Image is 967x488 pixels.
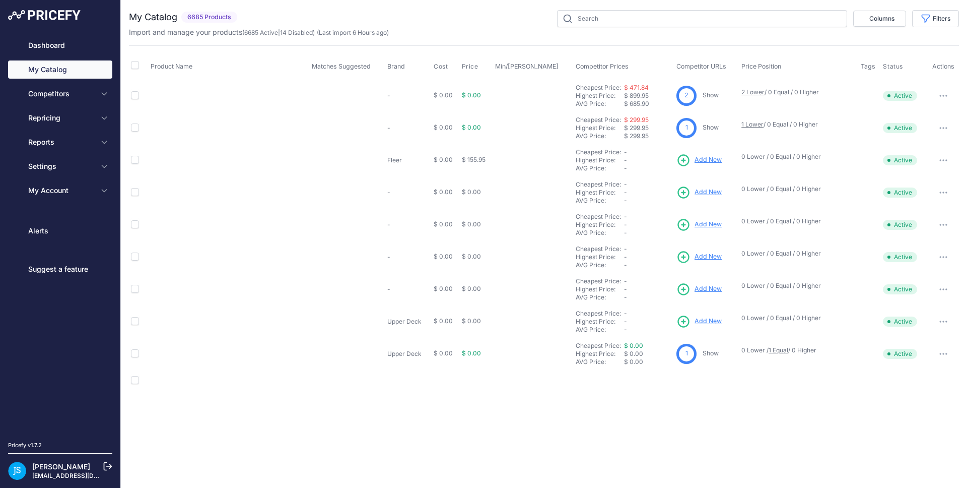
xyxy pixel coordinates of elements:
[624,261,627,269] span: -
[387,124,430,132] p: -
[434,156,453,163] span: $ 0.00
[8,133,112,151] button: Reports
[387,92,430,100] p: -
[434,285,453,292] span: $ 0.00
[624,318,627,325] span: -
[462,220,481,228] span: $ 0.00
[244,29,278,36] a: 6685 Active
[8,85,112,103] button: Competitors
[576,229,624,237] div: AVG Price:
[576,132,624,140] div: AVG Price:
[624,253,627,261] span: -
[28,161,94,171] span: Settings
[695,284,722,294] span: Add New
[434,349,453,357] span: $ 0.00
[32,472,137,479] a: [EMAIL_ADDRESS][DOMAIN_NAME]
[883,220,917,230] span: Active
[576,156,624,164] div: Highest Price:
[624,310,627,317] span: -
[741,120,764,128] a: 1 Lower
[741,250,851,258] p: 0 Lower / 0 Equal / 0 Higher
[576,310,621,317] a: Cheapest Price:
[576,326,624,334] div: AVG Price:
[462,156,486,163] span: $ 155.95
[576,189,624,197] div: Highest Price:
[624,132,672,140] div: $ 299.95
[387,253,430,261] p: -
[462,63,478,71] span: Price
[28,137,94,147] span: Reports
[576,84,621,91] a: Cheapest Price:
[387,156,430,164] p: Fleer
[8,441,42,450] div: Pricefy v1.7.2
[8,181,112,200] button: My Account
[129,27,389,37] p: Import and manage your products
[434,63,450,71] button: Cost
[387,318,430,326] p: Upper Deck
[462,253,481,260] span: $ 0.00
[741,120,851,129] p: / 0 Equal / 0 Higher
[703,124,719,131] a: Show
[676,153,722,167] a: Add New
[129,10,177,24] h2: My Catalog
[741,346,851,354] p: 0 Lower / / 0 Higher
[624,180,627,188] span: -
[434,91,453,99] span: $ 0.00
[576,342,621,349] a: Cheapest Price:
[853,11,906,27] button: Columns
[576,92,624,100] div: Highest Price:
[576,358,624,366] div: AVG Price:
[434,220,453,228] span: $ 0.00
[741,88,851,96] p: / 0 Equal / 0 Higher
[741,88,765,96] a: 2 Lower
[576,180,621,188] a: Cheapest Price:
[462,285,481,292] span: $ 0.00
[624,229,627,236] span: -
[624,84,649,91] a: $ 471.84
[434,253,453,260] span: $ 0.00
[576,293,624,301] div: AVG Price:
[462,91,481,99] span: $ 0.00
[576,164,624,172] div: AVG Price:
[624,124,649,132] span: $ 299.95
[624,156,627,164] span: -
[685,349,688,358] span: 1
[624,100,672,108] div: $ 685.90
[8,36,112,54] a: Dashboard
[676,186,722,200] a: Add New
[883,63,905,71] button: Status
[576,277,621,285] a: Cheapest Price:
[741,217,851,225] p: 0 Lower / 0 Equal / 0 Higher
[861,63,875,70] span: Tags
[883,63,903,71] span: Status
[883,284,917,294] span: Active
[883,317,917,327] span: Active
[676,315,722,329] a: Add New
[576,253,624,261] div: Highest Price:
[741,282,851,290] p: 0 Lower / 0 Equal / 0 Higher
[495,63,559,70] span: Min/[PERSON_NAME]
[387,350,430,358] p: Upper Deck
[576,245,621,253] a: Cheapest Price:
[624,116,649,124] a: $ 299.95
[576,124,624,132] div: Highest Price:
[685,123,688,133] span: 1
[8,10,81,20] img: Pricefy Logo
[703,91,719,99] a: Show
[883,188,917,198] span: Active
[676,63,726,70] span: Competitor URLs
[387,285,430,293] p: -
[676,282,722,296] a: Add New
[312,63,371,70] span: Matches Suggested
[576,318,624,326] div: Highest Price:
[703,349,719,357] a: Show
[557,10,847,27] input: Search
[434,124,453,131] span: $ 0.00
[280,29,313,36] a: 14 Disabled
[624,221,627,228] span: -
[8,60,112,79] a: My Catalog
[576,116,621,124] a: Cheapest Price:
[695,220,722,229] span: Add New
[624,245,627,253] span: -
[576,63,629,70] span: Competitor Prices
